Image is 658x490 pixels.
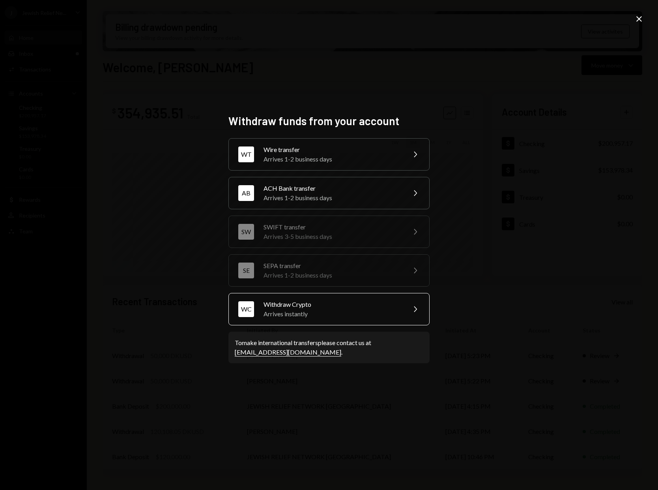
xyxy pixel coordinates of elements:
div: Withdraw Crypto [264,300,401,309]
button: SWSWIFT transferArrives 3-5 business days [228,216,430,248]
button: ABACH Bank transferArrives 1-2 business days [228,177,430,209]
div: AB [238,185,254,201]
div: SEPA transfer [264,261,401,270]
div: WT [238,146,254,162]
button: WTWire transferArrives 1-2 business days [228,138,430,171]
div: Arrives 3-5 business days [264,232,401,241]
div: WC [238,301,254,317]
a: [EMAIL_ADDRESS][DOMAIN_NAME] [235,348,341,357]
div: ACH Bank transfer [264,184,401,193]
div: Arrives 1-2 business days [264,270,401,280]
button: WCWithdraw CryptoArrives instantly [228,293,430,325]
div: SE [238,263,254,278]
div: Wire transfer [264,145,401,154]
h2: Withdraw funds from your account [228,113,430,129]
div: To make international transfers please contact us at . [235,338,423,357]
div: SWIFT transfer [264,222,401,232]
div: Arrives instantly [264,309,401,319]
div: Arrives 1-2 business days [264,193,401,203]
div: SW [238,224,254,240]
div: Arrives 1-2 business days [264,154,401,164]
button: SESEPA transferArrives 1-2 business days [228,254,430,287]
